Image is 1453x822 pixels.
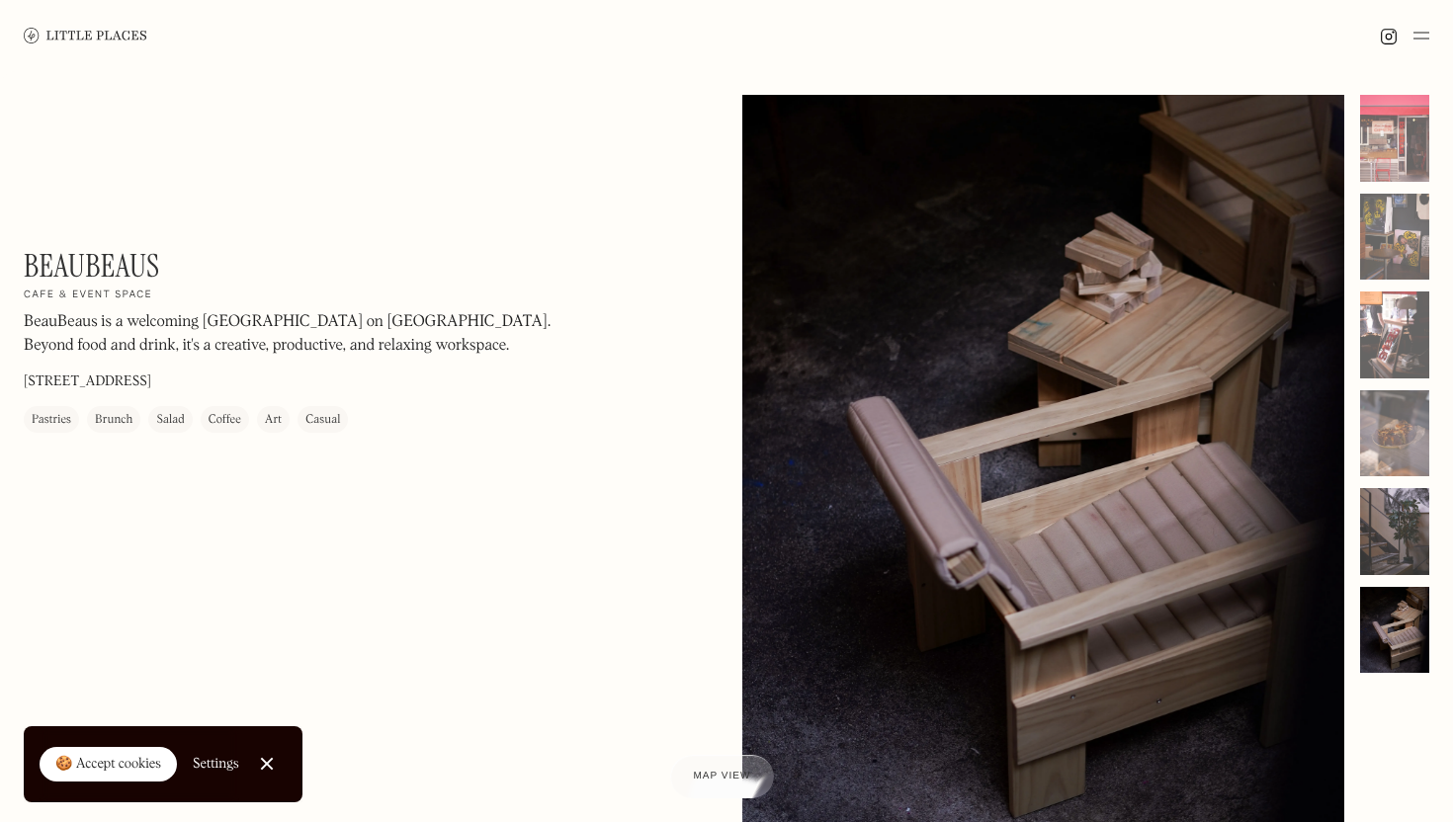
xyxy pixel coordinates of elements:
[266,764,267,765] div: Close Cookie Popup
[95,410,132,430] div: Brunch
[32,410,71,430] div: Pastries
[694,771,751,781] span: Map view
[24,288,152,302] h2: Cafe & event space
[193,757,239,771] div: Settings
[55,755,161,775] div: 🍪 Accept cookies
[265,410,282,430] div: Art
[24,371,151,392] p: [STREET_ADDRESS]
[40,747,177,782] a: 🍪 Accept cookies
[209,410,241,430] div: Coffee
[24,247,160,285] h1: BeauBeaus
[670,755,775,798] a: Map view
[247,744,287,783] a: Close Cookie Popup
[156,410,184,430] div: Salad
[305,410,340,430] div: Casual
[193,742,239,786] a: Settings
[24,310,557,358] p: BeauBeaus is a welcoming [GEOGRAPHIC_DATA] on [GEOGRAPHIC_DATA]. Beyond food and drink, it's a cr...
